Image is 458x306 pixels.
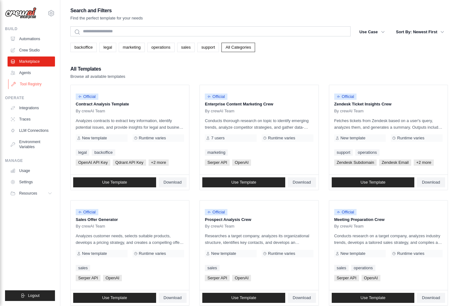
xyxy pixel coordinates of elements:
a: Download [159,293,187,303]
span: New template [82,136,107,141]
span: Use Template [102,295,127,300]
a: Download [417,293,445,303]
h2: Search and Filters [70,6,143,15]
a: marketing [205,149,228,156]
span: Logout [28,293,40,298]
p: Researches a target company, analyzes its organizational structure, identifies key contacts, and ... [205,233,313,246]
button: Logout [5,290,55,301]
span: 7 users [211,136,225,141]
span: OpenAI [232,159,251,166]
a: Use Template [332,293,415,303]
div: Build [5,26,55,31]
a: Marketplace [8,56,55,67]
span: OpenAI [232,275,251,281]
a: Traces [8,114,55,124]
a: Download [159,177,187,187]
a: Tool Registry [8,79,56,89]
span: By crewAI Team [76,224,105,229]
a: sales [76,265,90,271]
button: Sort By: Newest First [392,26,448,38]
span: Official [76,94,98,100]
p: Meeting Preparation Crew [334,217,443,223]
span: New template [341,136,365,141]
a: Download [417,177,445,187]
span: +2 more [414,159,434,166]
span: +2 more [149,159,169,166]
a: backoffice [70,43,97,52]
a: sales [177,43,195,52]
span: Runtime varies [397,136,424,141]
span: Use Template [231,180,256,185]
span: Use Template [361,295,385,300]
a: Crew Studio [8,45,55,55]
span: Use Template [231,295,256,300]
span: By crewAI Team [205,109,234,114]
div: Operate [5,95,55,100]
span: Runtime varies [139,136,166,141]
a: marketing [119,43,145,52]
span: Runtime varies [397,251,424,256]
span: Download [422,295,440,300]
span: Use Template [102,180,127,185]
a: Environment Variables [8,137,55,152]
a: operations [147,43,175,52]
span: Runtime varies [268,136,295,141]
p: Browse all available templates [70,73,125,80]
button: Use Case [356,26,389,38]
span: Runtime varies [139,251,166,256]
span: Resources [19,191,37,196]
p: Conducts research on a target company, analyzes industry trends, develops a tailored sales strate... [334,233,443,246]
div: Manage [5,158,55,163]
a: support [197,43,219,52]
span: Download [293,295,311,300]
a: Use Template [73,177,156,187]
span: Qdrant API Key [113,159,146,166]
p: Analyzes customer needs, selects suitable products, develops a pricing strategy, and creates a co... [76,233,184,246]
a: sales [334,265,349,271]
a: legal [76,149,89,156]
a: Integrations [8,103,55,113]
span: Zendesk Subdomain [334,159,377,166]
p: Find the perfect template for your needs [70,15,143,21]
img: Logo [5,7,36,19]
span: By crewAI Team [205,224,234,229]
a: Download [288,293,316,303]
span: OpenAI [362,275,380,281]
a: operations [351,265,375,271]
span: Download [164,295,182,300]
span: Serper API [334,275,359,281]
span: Download [293,180,311,185]
p: Sales Offer Generator [76,217,184,223]
span: Serper API [76,275,101,281]
a: Automations [8,34,55,44]
span: Download [164,180,182,185]
a: legal [99,43,116,52]
span: Official [205,94,227,100]
button: Resources [8,188,55,198]
p: Fetches tickets from Zendesk based on a user's query, analyzes them, and generates a summary. Out... [334,117,443,131]
p: Contract Analysis Template [76,101,184,107]
a: Agents [8,68,55,78]
a: Use Template [202,293,285,303]
span: By crewAI Team [334,109,364,114]
span: Zendesk Email [379,159,411,166]
span: Runtime varies [268,251,295,256]
span: Official [334,209,357,215]
a: Use Template [73,293,156,303]
a: LLM Connections [8,126,55,136]
a: support [334,149,353,156]
span: OpenAI [103,275,122,281]
span: Download [422,180,440,185]
span: By crewAI Team [334,224,364,229]
a: Settings [8,177,55,187]
a: All Categories [221,43,255,52]
span: Official [334,94,357,100]
span: New template [82,251,107,256]
a: backoffice [92,149,115,156]
p: Zendesk Ticket Insights Crew [334,101,443,107]
p: Enterprise Content Marketing Crew [205,101,313,107]
h2: All Templates [70,65,125,73]
span: OpenAI API Key [76,159,110,166]
a: Use Template [332,177,415,187]
span: By crewAI Team [76,109,105,114]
